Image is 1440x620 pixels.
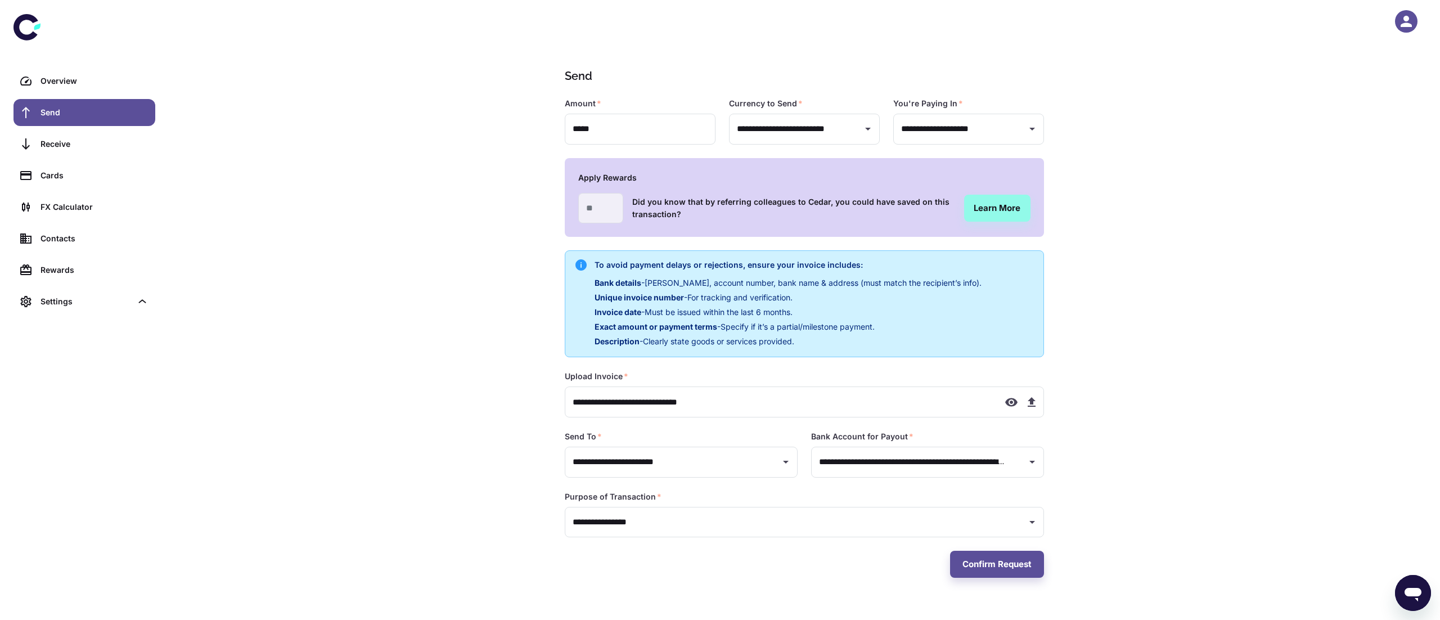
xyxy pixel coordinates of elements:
div: Contacts [40,232,148,245]
span: Description [595,336,640,346]
a: Contacts [13,225,155,252]
div: Settings [40,295,132,308]
span: Exact amount or payment terms [595,322,717,331]
div: FX Calculator [40,201,148,213]
p: - Specify if it’s a partial/milestone payment. [595,321,982,333]
button: Open [860,121,876,137]
div: Receive [40,138,148,150]
div: Cards [40,169,148,182]
button: Open [1024,514,1040,530]
span: Unique invoice number [595,293,684,302]
button: Open [778,454,794,470]
h6: Apply Rewards [578,172,1030,184]
div: Overview [40,75,148,87]
button: Open [1024,454,1040,470]
iframe: Button to launch messaging window [1395,575,1431,611]
div: Rewards [40,264,148,276]
p: - For tracking and verification. [595,291,982,304]
a: Receive [13,131,155,158]
label: Purpose of Transaction [565,491,661,502]
a: Send [13,99,155,126]
div: Settings [13,288,155,315]
p: - Clearly state goods or services provided. [595,335,982,348]
a: Cards [13,162,155,189]
h6: To avoid payment delays or rejections, ensure your invoice includes: [595,259,982,271]
label: Send To [565,431,602,442]
a: Overview [13,68,155,95]
button: Open [1024,121,1040,137]
span: Invoice date [595,307,641,317]
a: Rewards [13,257,155,284]
p: - [PERSON_NAME], account number, bank name & address (must match the recipient’s info). [595,277,982,289]
h1: Send [565,68,1039,84]
label: Amount [565,98,601,109]
label: Bank Account for Payout [811,431,913,442]
div: Send [40,106,148,119]
a: FX Calculator [13,194,155,221]
label: You're Paying In [893,98,963,109]
a: Learn More [964,195,1030,222]
span: Bank details [595,278,641,287]
h6: Did you know that by referring colleagues to Cedar, you could have saved on this transaction? [632,196,955,221]
button: Confirm Request [950,551,1044,578]
label: Upload Invoice [565,371,628,382]
p: - Must be issued within the last 6 months. [595,306,982,318]
label: Currency to Send [729,98,803,109]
